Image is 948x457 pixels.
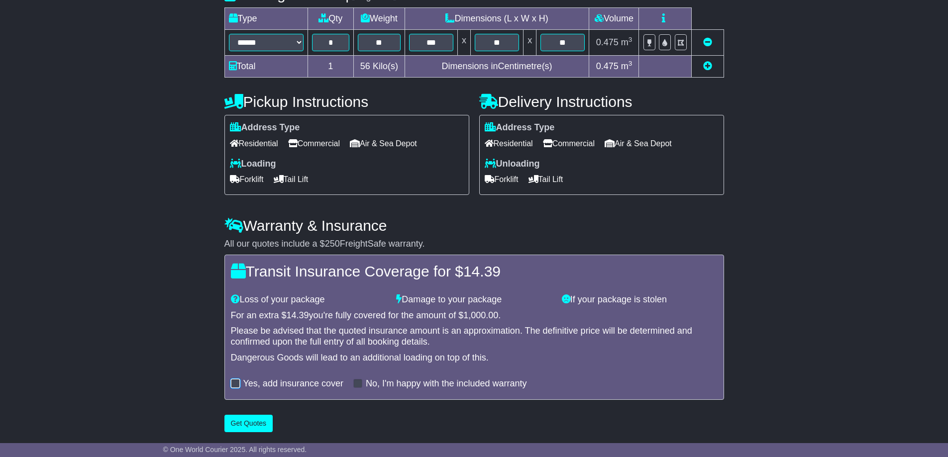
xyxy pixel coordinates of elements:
[463,310,498,320] span: 1,000.00
[230,136,278,151] span: Residential
[463,263,501,279] span: 14.39
[703,61,712,71] a: Add new item
[243,378,343,389] label: Yes, add insurance cover
[224,415,273,432] button: Get Quotes
[308,8,354,30] td: Qty
[360,61,370,71] span: 56
[230,172,264,187] span: Forklift
[224,239,724,250] div: All our quotes include a $ FreightSafe warranty.
[485,172,519,187] span: Forklift
[485,159,540,170] label: Unloading
[354,8,405,30] td: Weight
[596,37,619,47] span: 0.475
[325,239,340,249] span: 250
[224,56,308,78] td: Total
[231,263,718,279] h4: Transit Insurance Coverage for $
[485,122,555,133] label: Address Type
[224,8,308,30] td: Type
[231,353,718,364] div: Dangerous Goods will lead to an additional loading on top of this.
[479,93,724,110] h4: Delivery Instructions
[405,8,589,30] td: Dimensions (L x W x H)
[274,172,309,187] span: Tail Lift
[163,446,307,454] span: © One World Courier 2025. All rights reserved.
[224,93,469,110] h4: Pickup Instructions
[224,217,724,234] h4: Warranty & Insurance
[703,37,712,47] a: Remove this item
[457,30,470,56] td: x
[366,378,527,389] label: No, I'm happy with the included warranty
[230,159,276,170] label: Loading
[629,36,632,43] sup: 3
[288,136,340,151] span: Commercial
[621,61,632,71] span: m
[231,326,718,347] div: Please be advised that the quoted insurance amount is an approximation. The definitive price will...
[231,310,718,321] div: For an extra $ you're fully covered for the amount of $ .
[354,56,405,78] td: Kilo(s)
[589,8,639,30] td: Volume
[391,294,557,305] div: Damage to your package
[543,136,595,151] span: Commercial
[226,294,392,305] div: Loss of your package
[621,37,632,47] span: m
[557,294,723,305] div: If your package is stolen
[287,310,309,320] span: 14.39
[405,56,589,78] td: Dimensions in Centimetre(s)
[230,122,300,133] label: Address Type
[528,172,563,187] span: Tail Lift
[524,30,536,56] td: x
[596,61,619,71] span: 0.475
[629,60,632,67] sup: 3
[605,136,672,151] span: Air & Sea Depot
[485,136,533,151] span: Residential
[350,136,417,151] span: Air & Sea Depot
[308,56,354,78] td: 1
